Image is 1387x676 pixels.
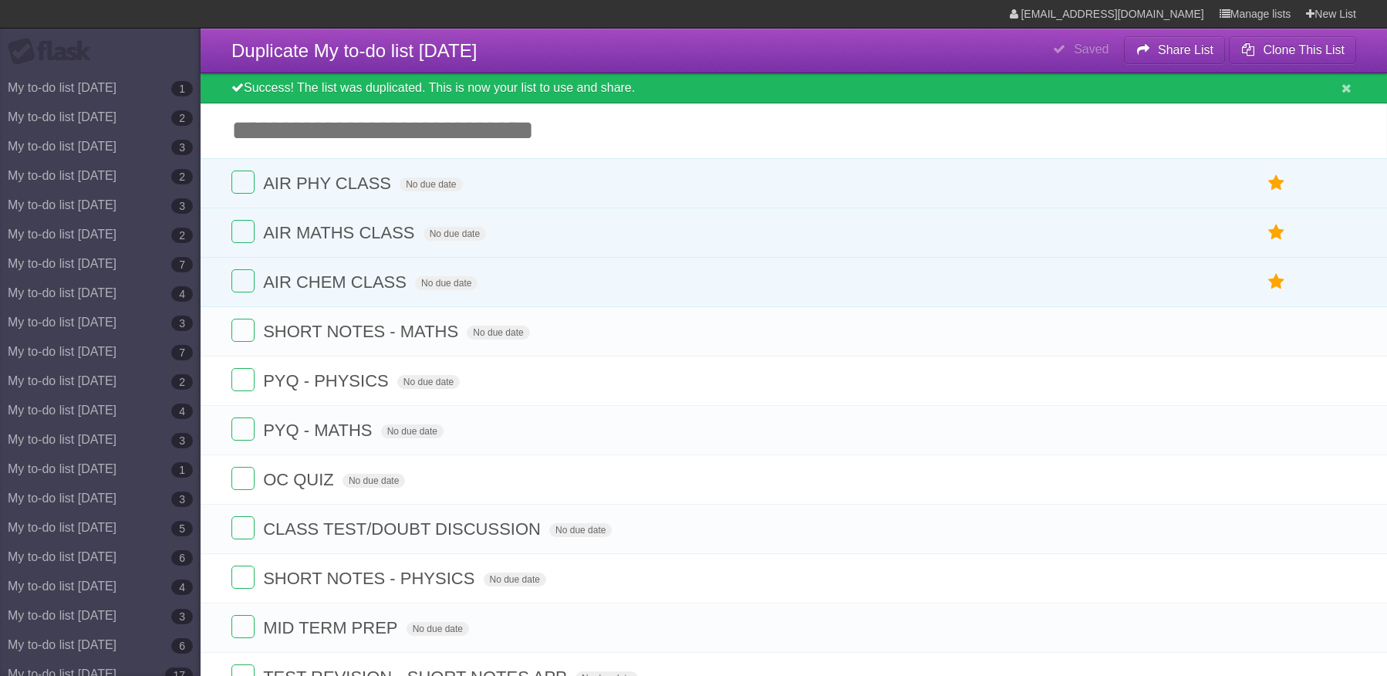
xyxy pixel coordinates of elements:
span: No due date [343,474,405,488]
div: Success! The list was duplicated. This is now your list to use and share. [201,73,1387,103]
span: Duplicate My to-do list [DATE] [231,40,477,61]
span: No due date [381,424,444,438]
label: Done [231,566,255,589]
b: 3 [171,140,193,155]
span: PYQ - MATHS [263,421,376,440]
b: 3 [171,492,193,507]
span: No due date [400,177,462,191]
label: Star task [1262,171,1291,196]
b: 6 [171,638,193,654]
b: 4 [171,404,193,419]
label: Star task [1262,269,1291,295]
span: No due date [407,622,469,636]
b: 3 [171,609,193,624]
b: 2 [171,374,193,390]
label: Star task [1262,220,1291,245]
b: 4 [171,286,193,302]
span: No due date [549,523,612,537]
b: 5 [171,521,193,536]
span: MID TERM PREP [263,618,401,637]
span: SHORT NOTES - PHYSICS [263,569,478,588]
span: No due date [397,375,460,389]
label: Done [231,319,255,342]
b: 3 [171,198,193,214]
span: No due date [484,573,546,586]
label: Done [231,368,255,391]
b: Share List [1158,43,1213,56]
span: No due date [424,227,486,241]
span: AIR PHY CLASS [263,174,395,193]
span: AIR CHEM CLASS [263,272,410,292]
label: Done [231,417,255,441]
button: Share List [1124,36,1226,64]
label: Done [231,516,255,539]
span: OC QUIZ [263,470,338,489]
b: 1 [171,462,193,478]
b: Clone This List [1263,43,1345,56]
button: Clone This List [1229,36,1356,64]
label: Done [231,615,255,638]
b: 4 [171,580,193,595]
label: Done [231,269,255,292]
b: 3 [171,433,193,448]
b: 7 [171,345,193,360]
label: Done [231,171,255,194]
b: 2 [171,228,193,243]
div: Flask [8,38,100,66]
label: Done [231,467,255,490]
span: No due date [467,326,529,340]
b: 1 [171,81,193,96]
b: Saved [1074,42,1109,56]
span: AIR MATHS CLASS [263,223,418,242]
b: 2 [171,110,193,126]
span: PYQ - PHYSICS [263,371,393,390]
b: 6 [171,550,193,566]
b: 2 [171,169,193,184]
span: No due date [415,276,478,290]
span: SHORT NOTES - MATHS [263,322,462,341]
b: 7 [171,257,193,272]
b: 3 [171,316,193,331]
span: CLASS TEST/DOUBT DISCUSSION [263,519,545,539]
label: Done [231,220,255,243]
